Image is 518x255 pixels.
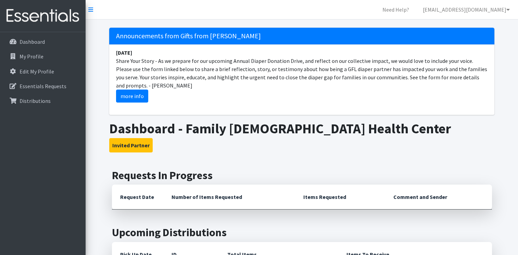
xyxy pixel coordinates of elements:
p: Edit My Profile [20,68,54,75]
p: Essentials Requests [20,83,66,90]
th: Items Requested [295,185,385,210]
a: Essentials Requests [3,79,83,93]
li: Share Your Story - As we prepare for our upcoming Annual Diaper Donation Drive, and reflect on ou... [109,44,494,107]
h1: Dashboard - Family [DEMOGRAPHIC_DATA] Health Center [109,120,494,137]
a: My Profile [3,50,83,63]
th: Comment and Sender [385,185,492,210]
p: Distributions [20,97,51,104]
a: Edit My Profile [3,65,83,78]
button: Invited Partner [109,138,153,152]
a: Dashboard [3,35,83,49]
h5: Announcements from Gifts from [PERSON_NAME] [109,28,494,44]
a: Need Help? [377,3,415,16]
h2: Upcoming Distributions [112,226,492,239]
a: [EMAIL_ADDRESS][DOMAIN_NAME] [417,3,515,16]
p: My Profile [20,53,43,60]
strong: [DATE] [116,49,132,56]
a: Distributions [3,94,83,108]
h2: Requests In Progress [112,169,492,182]
th: Request Date [112,185,163,210]
img: HumanEssentials [3,4,83,27]
a: more info [116,90,148,103]
p: Dashboard [20,38,45,45]
th: Number of Items Requested [163,185,295,210]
